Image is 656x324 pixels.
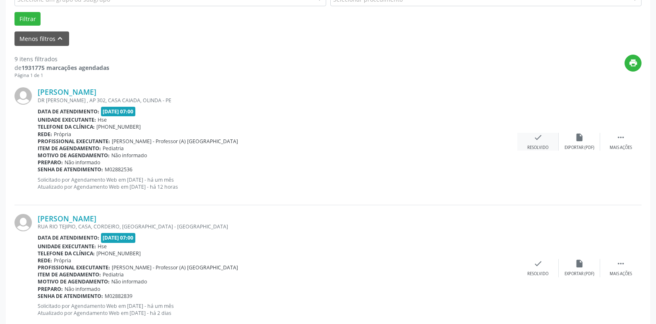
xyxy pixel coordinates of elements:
i: check [533,133,543,142]
span: Não informado [65,286,100,293]
a: [PERSON_NAME] [38,87,96,96]
span: Não informado [111,152,147,159]
i: check [533,259,543,268]
span: [PERSON_NAME] - Professor (A) [GEOGRAPHIC_DATA] [112,138,238,145]
a: [PERSON_NAME] [38,214,96,223]
span: [DATE] 07:00 [101,107,136,116]
b: Telefone da clínica: [38,123,95,130]
i:  [616,259,625,268]
div: de [14,63,109,72]
img: img [14,214,32,231]
span: Hse [98,243,107,250]
div: Página 1 de 1 [14,72,109,79]
i: insert_drive_file [575,259,584,268]
span: Hse [98,116,107,123]
b: Telefone da clínica: [38,250,95,257]
span: [DATE] 07:00 [101,233,136,242]
div: Exportar (PDF) [565,145,594,151]
div: DR [PERSON_NAME] , AP 302, CASA CAIADA, OLINDA - PE [38,97,517,104]
div: Resolvido [527,145,548,151]
b: Rede: [38,257,52,264]
b: Profissional executante: [38,138,110,145]
p: Solicitado por Agendamento Web em [DATE] - há um mês Atualizado por Agendamento Web em [DATE] - h... [38,302,517,317]
div: 9 itens filtrados [14,55,109,63]
b: Preparo: [38,286,63,293]
span: M02882536 [105,166,132,173]
span: [PHONE_NUMBER] [96,123,141,130]
button: print [625,55,642,72]
img: img [14,87,32,105]
i: print [629,58,638,67]
i: keyboard_arrow_up [55,34,65,43]
b: Data de atendimento: [38,108,99,115]
b: Motivo de agendamento: [38,152,110,159]
span: [PERSON_NAME] - Professor (A) [GEOGRAPHIC_DATA] [112,264,238,271]
div: Mais ações [610,271,632,277]
strong: 1931775 marcações agendadas [22,64,109,72]
div: Exportar (PDF) [565,271,594,277]
b: Senha de atendimento: [38,166,103,173]
b: Unidade executante: [38,243,96,250]
span: Não informado [65,159,100,166]
i:  [616,133,625,142]
div: RUA RIO TEJIPIO, CASA, CORDEIRO, [GEOGRAPHIC_DATA] - [GEOGRAPHIC_DATA] [38,223,517,230]
b: Rede: [38,131,52,138]
span: Pediatria [103,145,124,152]
b: Unidade executante: [38,116,96,123]
b: Data de atendimento: [38,234,99,241]
div: Resolvido [527,271,548,277]
p: Solicitado por Agendamento Web em [DATE] - há um mês Atualizado por Agendamento Web em [DATE] - h... [38,176,517,190]
span: M02882839 [105,293,132,300]
span: [PHONE_NUMBER] [96,250,141,257]
span: Própria [54,131,71,138]
b: Item de agendamento: [38,271,101,278]
button: Menos filtroskeyboard_arrow_up [14,31,69,46]
b: Item de agendamento: [38,145,101,152]
span: Não informado [111,278,147,285]
span: Pediatria [103,271,124,278]
b: Senha de atendimento: [38,293,103,300]
button: Filtrar [14,12,41,26]
b: Profissional executante: [38,264,110,271]
b: Preparo: [38,159,63,166]
span: Própria [54,257,71,264]
i: insert_drive_file [575,133,584,142]
b: Motivo de agendamento: [38,278,110,285]
div: Mais ações [610,145,632,151]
